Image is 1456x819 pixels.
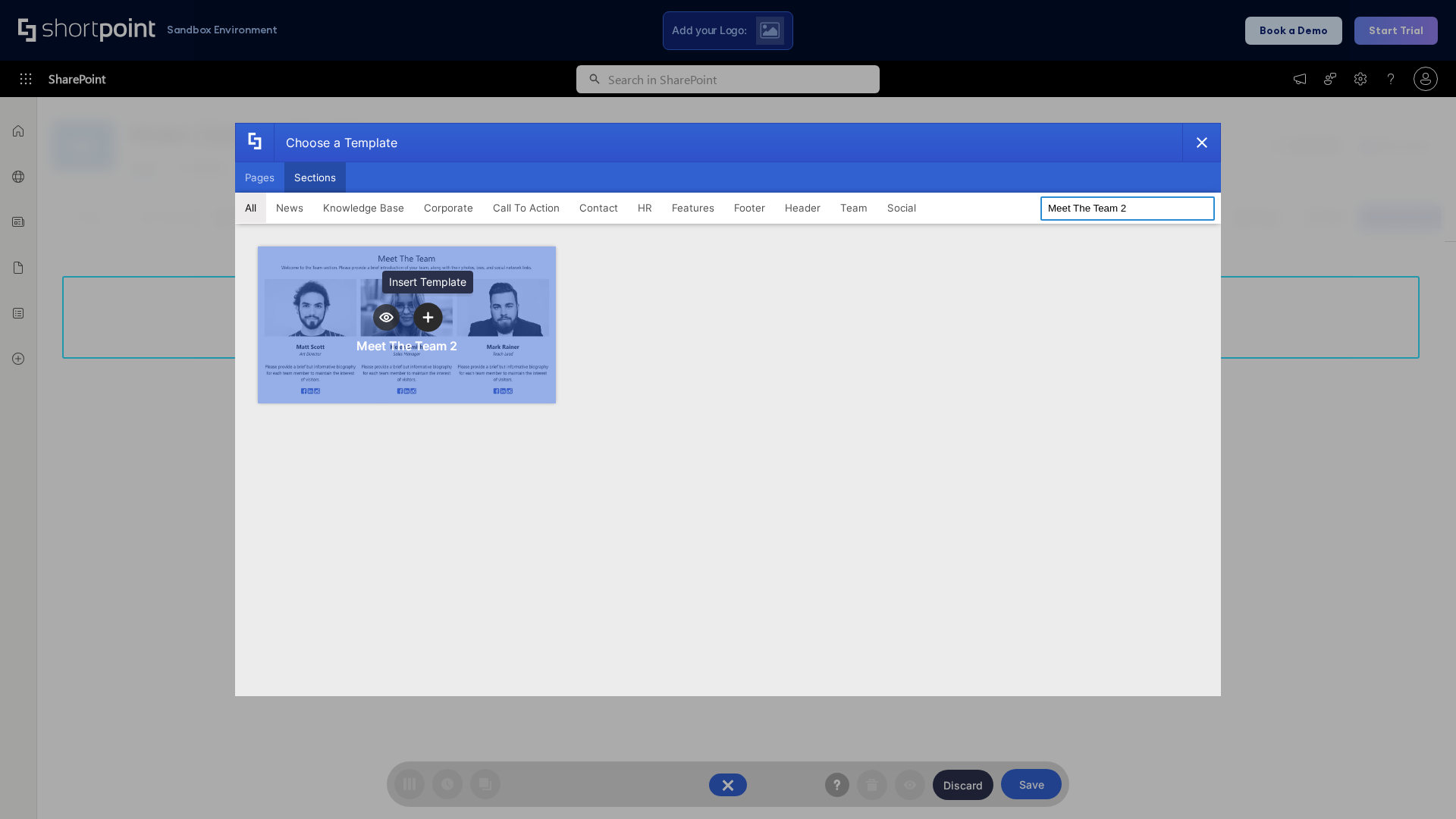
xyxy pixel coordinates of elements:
[414,193,483,223] button: Corporate
[724,193,775,223] button: Footer
[1040,196,1215,221] input: Search
[1380,746,1456,819] iframe: Chat Widget
[313,193,414,223] button: Knowledge Base
[662,193,724,223] button: Features
[775,193,830,223] button: Header
[284,162,346,193] button: Sections
[274,124,397,162] div: Choose a Template
[235,123,1221,696] div: template selector
[877,193,926,223] button: Social
[570,193,628,223] button: Contact
[830,193,877,223] button: Team
[235,162,284,193] button: Pages
[235,193,266,223] button: All
[356,338,457,353] div: Meet The Team 2
[266,193,313,223] button: News
[628,193,662,223] button: HR
[483,193,570,223] button: Call To Action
